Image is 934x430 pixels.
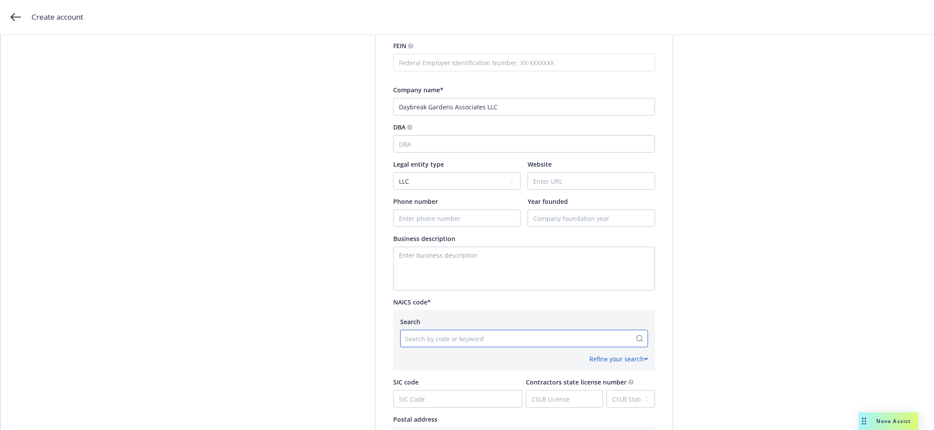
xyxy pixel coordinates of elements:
textarea: Enter business description [393,247,655,290]
span: Business description [393,234,455,243]
span: SIC code [393,378,419,386]
div: Drag to move [859,413,870,430]
span: Legal entity type [393,160,444,168]
span: Company name* [393,86,444,94]
input: Federal Employer Identification Number, XX-XXXXXXX [393,54,655,71]
button: Nova Assist [859,413,918,430]
div: Refine your search [589,354,648,364]
span: Contractors state license number [526,378,627,386]
span: Create account [32,11,83,23]
span: Website [528,160,552,168]
input: DBA [393,135,655,153]
span: Nova Assist [877,417,911,425]
input: Enter URL [528,173,655,189]
span: Phone number [393,197,438,206]
span: DBA [393,123,405,131]
span: NAICS code* [393,298,431,306]
input: Company foundation year [528,210,655,227]
span: Postal address [393,415,437,423]
input: SIC Code [394,391,522,407]
span: Search [400,318,420,326]
input: Enter phone number [394,210,520,227]
input: CSLB License [526,391,603,407]
span: FEIN [393,42,406,50]
input: Company name [393,98,655,115]
div: ; [0,35,934,430]
span: Year founded [528,197,568,206]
